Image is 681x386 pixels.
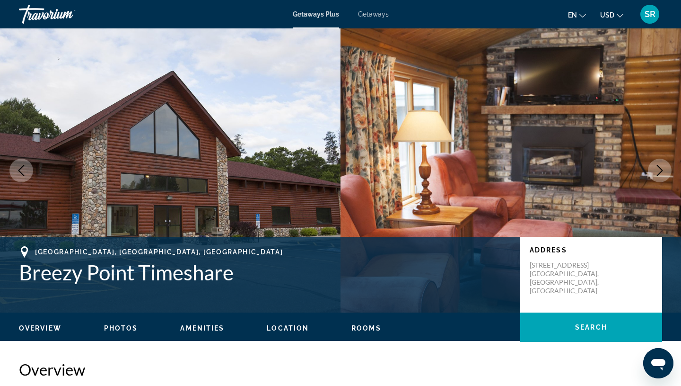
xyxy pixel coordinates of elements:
[520,313,662,342] button: Search
[575,323,607,331] span: Search
[293,10,339,18] a: Getaways Plus
[358,10,389,18] a: Getaways
[645,9,655,19] span: SR
[530,261,605,295] p: [STREET_ADDRESS] [GEOGRAPHIC_DATA], [GEOGRAPHIC_DATA], [GEOGRAPHIC_DATA]
[637,4,662,24] button: User Menu
[35,248,283,256] span: [GEOGRAPHIC_DATA], [GEOGRAPHIC_DATA], [GEOGRAPHIC_DATA]
[600,11,614,19] span: USD
[530,246,653,254] p: Address
[104,324,138,332] button: Photos
[19,324,61,332] button: Overview
[9,159,33,182] button: Previous image
[267,324,309,332] button: Location
[19,360,662,379] h2: Overview
[600,8,623,22] button: Change currency
[19,260,511,285] h1: Breezy Point Timeshare
[351,324,381,332] button: Rooms
[568,8,586,22] button: Change language
[643,348,673,378] iframe: Button to launch messaging window
[648,159,672,182] button: Next image
[19,2,113,27] a: Travorium
[180,324,224,332] button: Amenities
[568,11,577,19] span: en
